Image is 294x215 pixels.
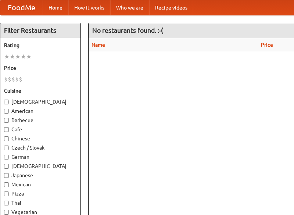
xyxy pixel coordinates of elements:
input: Cafe [4,127,9,132]
a: How it works [68,0,110,15]
label: [DEMOGRAPHIC_DATA] [4,98,77,105]
input: Chinese [4,136,9,141]
a: Price [261,42,273,48]
a: FoodMe [0,0,43,15]
h5: Price [4,64,77,72]
label: Chinese [4,135,77,142]
li: $ [8,75,11,83]
h5: Cuisine [4,87,77,94]
input: Barbecue [4,118,9,123]
label: German [4,153,77,161]
input: German [4,155,9,160]
input: American [4,109,9,114]
li: ★ [21,53,26,61]
li: ★ [4,53,10,61]
a: Who we are [110,0,149,15]
h5: Rating [4,42,77,49]
input: [DEMOGRAPHIC_DATA] [4,100,9,104]
li: $ [4,75,8,83]
input: Vegetarian [4,210,9,215]
label: Thai [4,199,77,207]
a: Name [92,42,105,48]
li: $ [15,75,19,83]
input: Czech / Slovak [4,146,9,150]
label: [DEMOGRAPHIC_DATA] [4,162,77,170]
li: ★ [10,53,15,61]
input: Pizza [4,191,9,196]
label: American [4,107,77,115]
input: [DEMOGRAPHIC_DATA] [4,164,9,169]
li: $ [19,75,22,83]
input: Japanese [4,173,9,178]
label: Czech / Slovak [4,144,77,151]
h4: Filter Restaurants [0,23,80,38]
li: ★ [26,53,32,61]
label: Cafe [4,126,77,133]
label: Pizza [4,190,77,197]
input: Mexican [4,182,9,187]
li: ★ [15,53,21,61]
label: Mexican [4,181,77,188]
label: Barbecue [4,117,77,124]
ng-pluralize: No restaurants found. :-( [92,27,163,34]
li: $ [11,75,15,83]
input: Thai [4,201,9,205]
label: Japanese [4,172,77,179]
a: Recipe videos [149,0,193,15]
a: Home [43,0,68,15]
